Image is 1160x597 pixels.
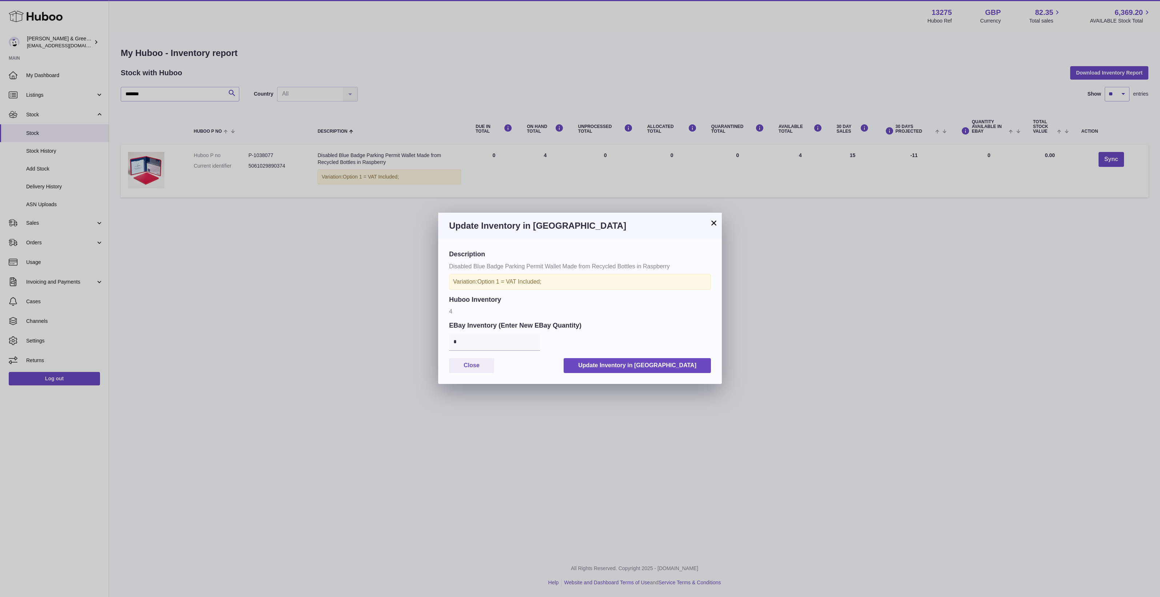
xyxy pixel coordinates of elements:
h3: Update Inventory in [GEOGRAPHIC_DATA] [449,220,711,232]
button: × [709,219,718,227]
button: Update Inventory in [GEOGRAPHIC_DATA] [564,358,711,373]
span: Option 1 = VAT Included; [477,279,541,285]
div: Disabled Blue Badge Parking Permit Wallet Made from Recycled Bottles in Raspberry [449,263,711,271]
div: Variation: [449,274,711,290]
h4: Description [449,250,711,259]
button: Close [449,358,494,373]
strong: 4 [449,308,711,316]
h4: Huboo Inventory [449,295,711,304]
h4: eBay Inventory (enter new eBay quantity) [449,321,711,330]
